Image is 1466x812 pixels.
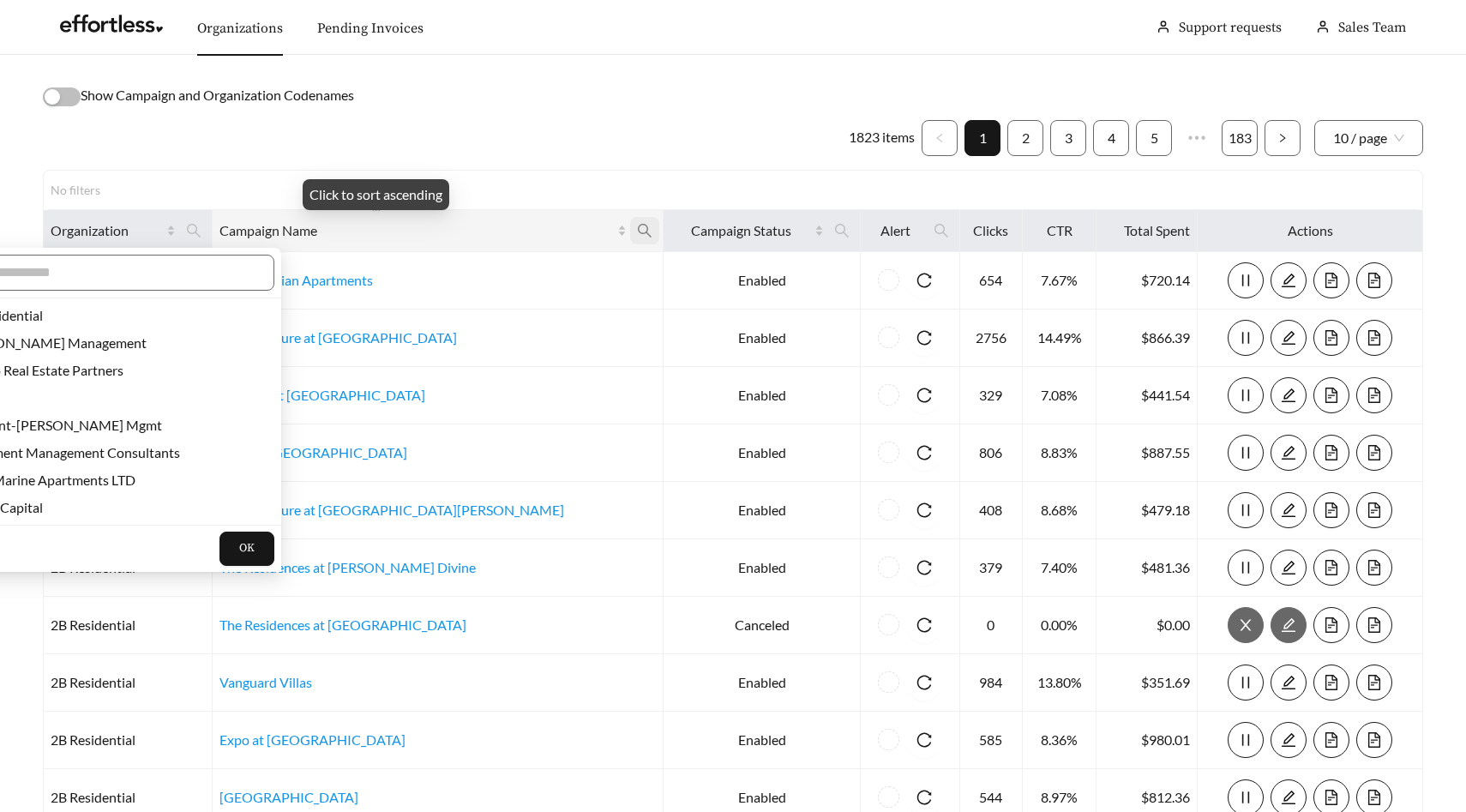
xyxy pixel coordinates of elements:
[1313,731,1349,748] a: file-text
[1229,732,1263,748] span: pause
[1356,377,1392,413] button: file-text
[1357,330,1391,346] span: file-text
[1357,273,1391,288] span: file-text
[219,674,312,690] a: Vanguard Villas
[43,85,1423,106] div: Show Campaign and Organization Codenames
[1096,482,1198,539] td: $479.18
[1228,665,1264,701] button: pause
[1356,607,1392,643] button: file-text
[1356,492,1392,528] button: file-text
[1096,252,1198,310] td: $720.14
[1333,121,1404,155] span: 10 / page
[670,220,811,241] span: Campaign Status
[1313,665,1349,701] button: file-text
[868,220,923,241] span: Alert
[1265,120,1301,156] li: Next Page
[1179,120,1215,156] span: •••
[1314,732,1349,748] span: file-text
[630,217,659,244] span: search
[1271,273,1306,288] span: edit
[664,252,861,310] td: Enabled
[1271,262,1307,298] button: edit
[1008,121,1042,155] a: 2
[664,712,861,769] td: Enabled
[1229,790,1263,805] span: pause
[1313,272,1349,288] a: file-text
[960,252,1023,310] td: 654
[834,223,850,238] span: search
[1271,560,1306,575] span: edit
[1313,435,1349,471] button: file-text
[1356,665,1392,701] button: file-text
[906,492,942,528] button: reload
[1271,502,1306,518] span: edit
[922,120,958,156] li: Previous Page
[1356,722,1392,758] button: file-text
[906,607,942,643] button: reload
[219,502,564,518] a: The Signature at [GEOGRAPHIC_DATA][PERSON_NAME]
[219,731,406,748] a: Expo at [GEOGRAPHIC_DATA]
[664,367,861,424] td: Enabled
[44,597,213,654] td: 2B Residential
[1313,492,1349,528] button: file-text
[1096,712,1198,769] td: $980.01
[1357,790,1391,805] span: file-text
[1229,675,1263,690] span: pause
[1271,722,1307,758] button: edit
[960,597,1023,654] td: 0
[1271,559,1307,575] a: edit
[1314,502,1349,518] span: file-text
[1314,445,1349,460] span: file-text
[219,532,274,566] button: OK
[1356,435,1392,471] button: file-text
[1229,445,1263,460] span: pause
[1094,121,1128,155] a: 4
[1271,732,1306,748] span: edit
[1136,120,1172,156] li: 5
[1096,597,1198,654] td: $0.00
[1271,329,1307,346] a: edit
[906,377,942,413] button: reload
[1096,654,1198,712] td: $351.69
[1051,121,1085,155] a: 3
[960,424,1023,482] td: 806
[1356,329,1392,346] a: file-text
[1271,444,1307,460] a: edit
[1356,789,1392,805] a: file-text
[1271,388,1306,403] span: edit
[960,310,1023,367] td: 2756
[1356,262,1392,298] button: file-text
[960,712,1023,769] td: 585
[1356,387,1392,403] a: file-text
[1356,502,1392,518] a: file-text
[637,223,652,238] span: search
[1096,424,1198,482] td: $887.55
[1007,120,1043,156] li: 2
[197,20,283,37] a: Organizations
[44,712,213,769] td: 2B Residential
[964,120,1000,156] li: 1
[960,539,1023,597] td: 379
[1271,790,1306,805] span: edit
[1314,330,1349,346] span: file-text
[1223,121,1257,155] a: 183
[219,559,476,575] a: The Residences at [PERSON_NAME] Divine
[1357,560,1391,575] span: file-text
[1357,675,1391,690] span: file-text
[906,665,942,701] button: reload
[1023,712,1097,769] td: 8.36%
[1313,262,1349,298] button: file-text
[906,732,942,748] span: reload
[1228,492,1264,528] button: pause
[1023,539,1097,597] td: 7.40%
[1179,19,1282,36] a: Support requests
[1023,367,1097,424] td: 7.08%
[1096,539,1198,597] td: $481.36
[239,540,255,557] span: OK
[1313,789,1349,805] a: file-text
[219,272,373,288] a: The Georgian Apartments
[1356,731,1392,748] a: file-text
[1271,675,1306,690] span: edit
[1023,424,1097,482] td: 8.83%
[51,220,163,241] span: Organization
